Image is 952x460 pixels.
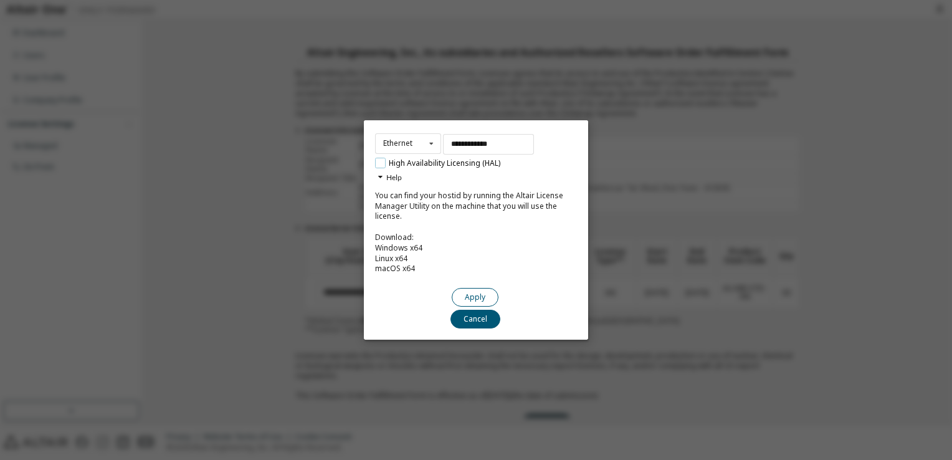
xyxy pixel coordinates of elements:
[450,310,500,328] button: Cancel
[375,191,577,285] div: You can find your hostid by running the Altair License Manager Utility on the machine that you wi...
[375,242,422,253] a: Windows x64
[375,169,577,187] div: Help
[375,263,415,274] a: macOS x64
[375,158,500,168] label: High Availability Licensing (HAL)
[383,140,412,147] div: Ethernet
[375,253,407,264] a: Linux x64
[452,288,498,307] button: Apply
